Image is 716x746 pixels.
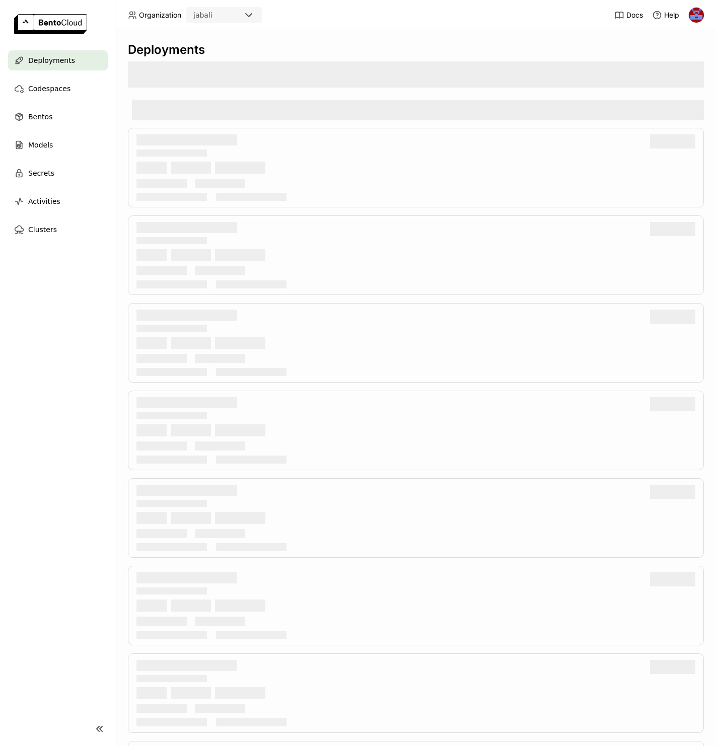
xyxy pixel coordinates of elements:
a: Models [8,135,108,155]
span: Models [28,139,53,151]
span: Secrets [28,167,54,179]
div: jabali [193,10,212,20]
a: Clusters [8,219,108,240]
a: Deployments [8,50,108,70]
div: Help [652,10,679,20]
span: Codespaces [28,83,70,95]
img: logo [14,14,87,34]
a: Secrets [8,163,108,183]
a: Activities [8,191,108,211]
div: Deployments [128,42,704,57]
a: Docs [614,10,643,20]
span: Bentos [28,111,52,123]
span: Activities [28,195,60,207]
a: Bentos [8,107,108,127]
input: Selected jabali. [213,11,214,21]
span: Organization [139,11,181,20]
img: Jhonatan Oliveira [689,8,704,23]
span: Help [664,11,679,20]
a: Codespaces [8,79,108,99]
span: Clusters [28,223,57,236]
span: Docs [626,11,643,20]
span: Deployments [28,54,75,66]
